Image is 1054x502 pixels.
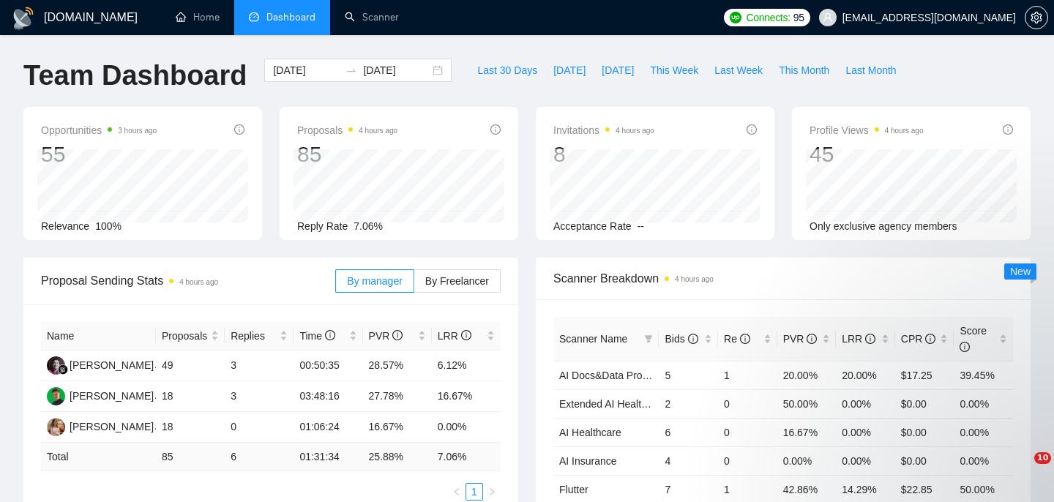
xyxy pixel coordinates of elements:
a: Flutter [559,484,588,495]
img: gigradar-bm.png [58,364,68,375]
span: Proposals [297,121,397,139]
li: Next Page [483,483,501,501]
a: AI Healthcare [559,427,621,438]
span: By manager [347,275,402,287]
button: right [483,483,501,501]
a: searchScanner [345,11,399,23]
span: filter [644,334,653,343]
a: SS[PERSON_NAME] [47,359,154,370]
a: AV[PERSON_NAME] [47,420,154,432]
span: Bids [665,333,698,345]
span: Proposals [162,328,208,344]
button: This Month [771,59,837,82]
td: 6 [659,418,718,446]
td: 0 [718,389,777,418]
span: By Freelancer [425,275,489,287]
th: Name [41,322,156,351]
span: info-circle [807,334,817,344]
img: SS [47,356,65,375]
button: left [448,483,466,501]
td: Total [41,443,156,471]
span: Last Week [714,62,763,78]
span: CPR [901,333,935,345]
span: dashboard [249,12,259,22]
span: Dashboard [266,11,315,23]
span: info-circle [740,334,750,344]
img: AV [47,418,65,436]
li: Previous Page [448,483,466,501]
th: Replies [225,322,294,351]
td: 2 [659,389,718,418]
input: Start date [273,62,340,78]
span: 10 [1034,452,1051,464]
td: 18 [156,381,225,412]
span: Only exclusive agency members [810,220,957,232]
td: 01:06:24 [294,412,362,443]
span: LRR [842,333,875,345]
time: 3 hours ago [118,127,157,135]
span: Score [960,325,987,353]
time: 4 hours ago [675,275,714,283]
span: [DATE] [553,62,586,78]
time: 4 hours ago [616,127,654,135]
div: [PERSON_NAME] [70,388,154,404]
span: Opportunities [41,121,157,139]
span: info-circle [461,330,471,340]
span: Connects: [746,10,790,26]
button: This Week [642,59,706,82]
button: [DATE] [545,59,594,82]
h1: Team Dashboard [23,59,247,93]
button: setting [1025,6,1048,29]
span: Proposal Sending Stats [41,271,335,290]
time: 4 hours ago [359,127,397,135]
div: 85 [297,141,397,168]
a: Extended AI Healthcare [559,398,667,410]
a: AI Insurance [559,455,617,467]
div: 55 [41,141,157,168]
img: upwork-logo.png [730,12,741,23]
a: homeHome [176,11,220,23]
span: info-circle [960,342,970,352]
span: info-circle [325,330,335,340]
time: 4 hours ago [885,127,924,135]
span: right [487,487,496,496]
span: 95 [793,10,804,26]
td: 16.67% [363,412,432,443]
th: Proposals [156,322,225,351]
div: [PERSON_NAME] [70,357,154,373]
span: Profile Views [810,121,924,139]
button: [DATE] [594,59,642,82]
span: left [452,487,461,496]
td: 85 [156,443,225,471]
span: -- [638,220,644,232]
span: Scanner Name [559,333,627,345]
span: Acceptance Rate [553,220,632,232]
time: 4 hours ago [179,278,218,286]
a: MB[PERSON_NAME] [47,389,154,401]
li: 1 [466,483,483,501]
input: End date [363,62,430,78]
span: info-circle [925,334,935,344]
td: 16.67% [432,381,501,412]
td: 03:48:16 [294,381,362,412]
span: Scanner Breakdown [553,269,1013,288]
td: 0.00% [432,412,501,443]
span: Re [724,333,750,345]
span: setting [1025,12,1047,23]
td: 6.12% [432,351,501,381]
td: 28.57% [363,351,432,381]
span: This Month [779,62,829,78]
td: 4 [659,446,718,475]
td: 01:31:34 [294,443,362,471]
td: 7.06 % [432,443,501,471]
td: 0 [718,418,777,446]
img: logo [12,7,35,30]
span: info-circle [1003,124,1013,135]
td: 49 [156,351,225,381]
div: [PERSON_NAME] [70,419,154,435]
span: PVR [783,333,818,345]
span: Invitations [553,121,654,139]
div: 45 [810,141,924,168]
span: Last Month [845,62,896,78]
iframe: Intercom live chat [1004,452,1039,487]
